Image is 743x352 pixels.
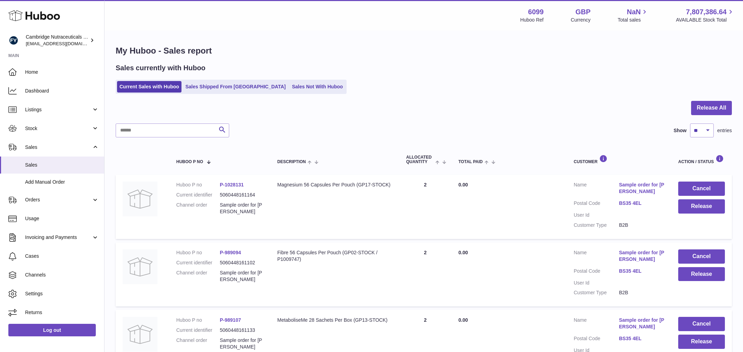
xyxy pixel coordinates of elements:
dd: Sample order for [PERSON_NAME] [220,202,263,215]
dd: 5060448161133 [220,327,263,334]
button: Release [678,199,725,214]
a: BS35 4EL [619,268,664,274]
dd: B2B [619,222,664,229]
img: internalAdmin-6099@internal.huboo.com [8,35,19,46]
dt: Postal Code [574,200,619,208]
a: Sample order for [PERSON_NAME] [619,182,664,195]
dt: Customer Type [574,222,619,229]
span: Home [25,69,99,75]
div: Customer [574,155,664,164]
dt: Channel order [176,270,220,283]
dt: Name [574,249,619,264]
a: Current Sales with Huboo [117,81,181,93]
strong: 6099 [528,7,544,17]
span: Total paid [458,160,483,164]
img: no-photo.jpg [123,317,157,352]
span: Returns [25,309,99,316]
span: Orders [25,197,92,203]
dd: Sample order for [PERSON_NAME] [220,337,263,350]
dt: Customer Type [574,289,619,296]
dt: Name [574,317,619,332]
a: 7,807,386.64 AVAILABLE Stock Total [676,7,735,23]
span: Sales [25,162,99,168]
label: Show [674,127,687,134]
button: Release [678,267,725,281]
strong: GBP [575,7,590,17]
span: Invoicing and Payments [25,234,92,241]
dt: Huboo P no [176,249,220,256]
a: P-989094 [220,250,241,255]
button: Cancel [678,182,725,196]
dd: 5060448161102 [220,259,263,266]
dt: Postal Code [574,335,619,344]
span: Huboo P no [176,160,203,164]
span: Sales [25,144,92,151]
span: Total sales [618,17,649,23]
a: BS35 4EL [619,335,664,342]
dt: Current identifier [176,327,220,334]
span: NaN [627,7,641,17]
a: Log out [8,324,96,336]
span: Description [277,160,306,164]
span: entries [717,127,732,134]
dt: Postal Code [574,268,619,276]
span: 0.00 [458,182,468,187]
div: Fibre 56 Capsules Per Pouch (GP02-STOCK / P1009747) [277,249,392,263]
td: 2 [399,175,451,239]
span: 0.00 [458,250,468,255]
span: Add Manual Order [25,179,99,185]
dt: Name [574,182,619,197]
span: ALLOCATED Quantity [406,155,434,164]
img: no-photo.jpg [123,249,157,284]
span: Listings [25,106,92,113]
div: MetaboliseMe 28 Sachets Per Box (GP13-STOCK) [277,317,392,323]
div: Huboo Ref [520,17,544,23]
dd: Sample order for [PERSON_NAME] [220,270,263,283]
span: Settings [25,290,99,297]
dt: Huboo P no [176,317,220,323]
div: Action / Status [678,155,725,164]
div: Currency [571,17,591,23]
a: Sample order for [PERSON_NAME] [619,317,664,330]
span: Stock [25,125,92,132]
dt: Huboo P no [176,182,220,188]
span: [EMAIL_ADDRESS][DOMAIN_NAME] [26,41,102,46]
button: Release [678,335,725,349]
div: Magnesium 56 Capsules Per Pouch (GP17-STOCK) [277,182,392,188]
a: Sales Shipped From [GEOGRAPHIC_DATA] [183,81,288,93]
button: Release All [691,101,732,115]
dd: 5060448161164 [220,192,263,198]
dt: User Id [574,280,619,286]
dt: Current identifier [176,192,220,198]
a: P-989107 [220,317,241,323]
a: BS35 4EL [619,200,664,207]
dt: User Id [574,212,619,218]
a: NaN Total sales [618,7,649,23]
span: 0.00 [458,317,468,323]
button: Cancel [678,317,725,331]
span: Channels [25,272,99,278]
span: 7,807,386.64 [686,7,727,17]
td: 2 [399,242,451,306]
dd: B2B [619,289,664,296]
span: AVAILABLE Stock Total [676,17,735,23]
img: no-photo.jpg [123,182,157,216]
a: P-1028131 [220,182,244,187]
a: Sales Not With Huboo [289,81,345,93]
span: Dashboard [25,88,99,94]
h1: My Huboo - Sales report [116,45,732,56]
h2: Sales currently with Huboo [116,63,206,73]
span: Usage [25,215,99,222]
dt: Current identifier [176,259,220,266]
button: Cancel [678,249,725,264]
dt: Channel order [176,337,220,350]
dt: Channel order [176,202,220,215]
div: Cambridge Nutraceuticals Ltd [26,34,88,47]
span: Cases [25,253,99,259]
a: Sample order for [PERSON_NAME] [619,249,664,263]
